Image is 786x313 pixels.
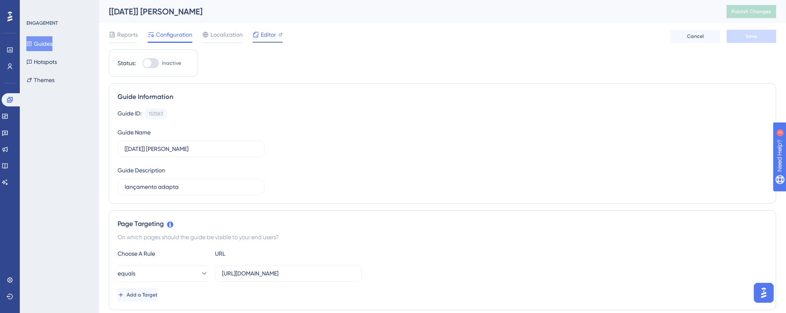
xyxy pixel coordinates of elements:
div: [[DATE]] [PERSON_NAME] [109,6,706,17]
span: Cancel [687,33,704,40]
button: Save [727,30,776,43]
div: Guide Name [118,127,151,137]
input: yourwebsite.com/path [222,269,355,278]
span: Add a Target [127,292,158,298]
button: Guides [26,36,52,51]
div: ENGAGEMENT [26,20,58,26]
span: Publish Changes [732,8,771,15]
span: Save [746,33,757,40]
span: Inactive [162,60,181,66]
span: Editor [261,30,276,40]
span: equals [118,268,135,278]
div: Status: [118,58,136,68]
button: Add a Target [118,288,158,301]
div: 153583 [149,111,163,117]
iframe: UserGuiding AI Assistant Launcher [751,280,776,305]
button: Publish Changes [727,5,776,18]
div: Guide Description [118,165,165,175]
button: Hotspots [26,54,57,69]
div: Guide ID: [118,108,142,119]
div: Guide Information [118,92,767,102]
input: Type your Guide’s Description here [125,182,257,191]
span: Configuration [156,30,192,40]
div: 3 [57,4,60,11]
button: equals [118,265,208,282]
div: URL [215,249,306,259]
div: Page Targeting [118,219,767,229]
span: Reports [117,30,138,40]
span: Localization [210,30,243,40]
div: On which pages should the guide be visible to your end users? [118,232,767,242]
input: Type your Guide’s Name here [125,144,257,153]
button: Themes [26,73,54,87]
span: Need Help? [19,2,52,12]
button: Cancel [670,30,720,43]
div: Choose A Rule [118,249,208,259]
